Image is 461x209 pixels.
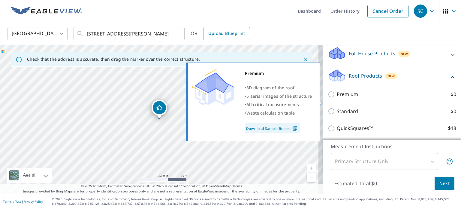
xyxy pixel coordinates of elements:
[246,85,294,91] span: 3D diagram of the roof
[246,93,312,99] span: 5 aerial images of the structure
[11,7,82,16] img: EV Logo
[245,100,312,109] div: •
[337,108,358,115] p: Standard
[208,30,245,37] span: Upload Blueprint
[191,27,250,40] div: OR
[307,173,316,182] a: Current Level 17, Zoom Out
[3,199,22,204] a: Terms of Use
[27,57,200,62] p: Check that the address is accurate, then drag the marker over the correct structure.
[307,164,316,173] a: Current Level 17, Zoom In
[203,27,250,40] a: Upload Blueprint
[245,69,312,78] div: Premium
[349,72,382,79] p: Roof Products
[401,51,408,56] span: New
[81,184,242,189] span: © 2025 TomTom, Earthstar Geographics SIO, © 2025 Microsoft Corporation, ©
[414,5,427,18] div: SC
[206,184,231,188] a: OpenStreetMap
[331,153,438,170] div: Primary Structure Only
[152,100,167,118] div: Dropped pin, building 1, Residential property, 5037 SE Horstman Rd Port Orchard, WA 98366
[87,25,172,42] input: Search by address or latitude-longitude
[192,69,234,105] img: Premium
[7,168,52,183] div: Aerial
[23,199,43,204] a: Privacy Policy
[8,25,68,42] div: [GEOGRAPHIC_DATA]
[302,56,310,63] button: Close
[330,177,382,190] p: Estimated Total: $0
[328,46,456,63] div: Full House ProductsNew
[446,158,453,165] span: Your report will include only the primary structure on the property. For example, a detached gara...
[367,5,408,17] a: Cancel Order
[337,91,358,98] p: Premium
[337,124,373,132] p: QuickSquares™
[451,108,456,115] p: $0
[21,168,37,183] div: Aerial
[349,50,395,57] p: Full House Products
[439,180,450,187] span: Next
[291,126,299,131] img: Pdf Icon
[448,124,456,132] p: $18
[246,110,295,116] span: Waste calculation table
[245,109,312,117] div: •
[245,92,312,100] div: •
[331,143,453,150] p: Measurement Instructions
[435,177,454,190] button: Next
[245,84,312,92] div: •
[3,200,43,203] p: |
[451,91,456,98] p: $0
[246,102,299,107] span: All critical measurements
[232,184,242,188] a: Terms
[328,69,456,86] div: Roof ProductsNew
[387,74,395,78] span: New
[52,197,458,206] p: © 2025 Eagle View Technologies, Inc. and Pictometry International Corp. All Rights Reserved. Repo...
[245,123,300,133] a: Download Sample Report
